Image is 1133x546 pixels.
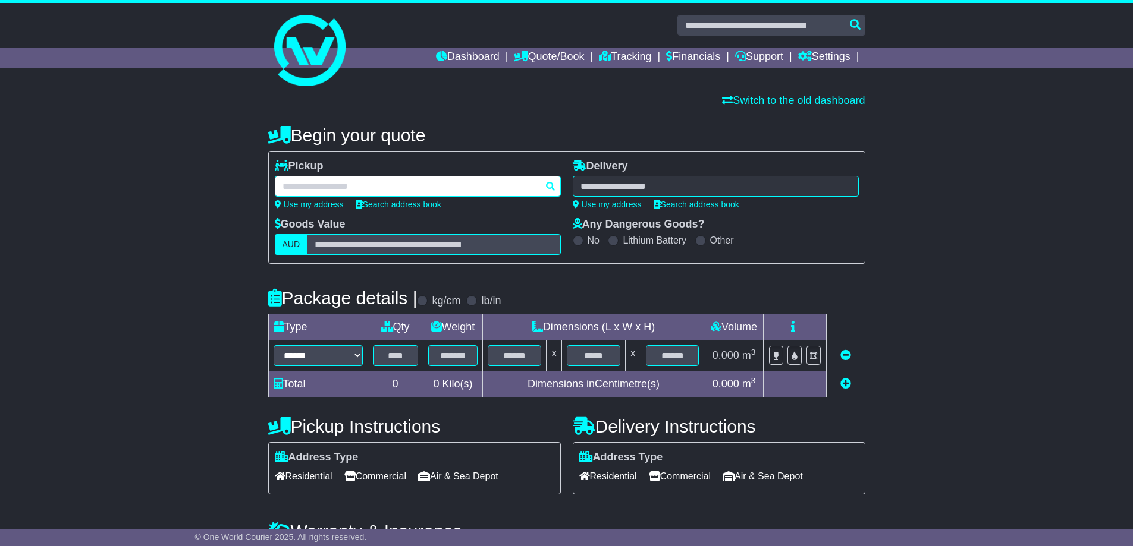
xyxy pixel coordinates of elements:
[710,235,734,246] label: Other
[356,200,441,209] a: Search address book
[268,521,865,541] h4: Warranty & Insurance
[599,48,651,68] a: Tracking
[623,235,686,246] label: Lithium Battery
[573,160,628,173] label: Delivery
[481,295,501,308] label: lb/in
[268,416,561,436] h4: Pickup Instructions
[798,48,850,68] a: Settings
[625,340,641,371] td: x
[268,288,418,308] h4: Package details |
[649,467,711,485] span: Commercial
[573,200,642,209] a: Use my address
[573,416,865,436] h4: Delivery Instructions
[275,176,561,197] typeahead: Please provide city
[436,48,500,68] a: Dashboard
[722,94,865,106] a: Switch to the old dashboard
[268,125,865,145] h4: Begin your quote
[423,371,483,397] td: Kilo(s)
[275,234,308,255] label: AUD
[742,349,756,361] span: m
[654,200,739,209] a: Search address book
[704,314,764,340] td: Volume
[275,200,344,209] a: Use my address
[344,467,406,485] span: Commercial
[579,451,663,464] label: Address Type
[483,371,704,397] td: Dimensions in Centimetre(s)
[742,378,756,390] span: m
[432,295,460,308] label: kg/cm
[573,218,705,231] label: Any Dangerous Goods?
[275,160,324,173] label: Pickup
[368,314,423,340] td: Qty
[840,349,851,361] a: Remove this item
[666,48,720,68] a: Financials
[547,340,562,371] td: x
[368,371,423,397] td: 0
[751,376,756,385] sup: 3
[275,467,332,485] span: Residential
[713,378,739,390] span: 0.000
[735,48,783,68] a: Support
[275,451,359,464] label: Address Type
[195,532,367,542] span: © One World Courier 2025. All rights reserved.
[268,314,368,340] td: Type
[751,348,756,356] sup: 3
[418,467,498,485] span: Air & Sea Depot
[483,314,704,340] td: Dimensions (L x W x H)
[579,467,637,485] span: Residential
[433,378,439,390] span: 0
[275,218,346,231] label: Goods Value
[840,378,851,390] a: Add new item
[423,314,483,340] td: Weight
[723,467,803,485] span: Air & Sea Depot
[514,48,584,68] a: Quote/Book
[588,235,600,246] label: No
[713,349,739,361] span: 0.000
[268,371,368,397] td: Total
